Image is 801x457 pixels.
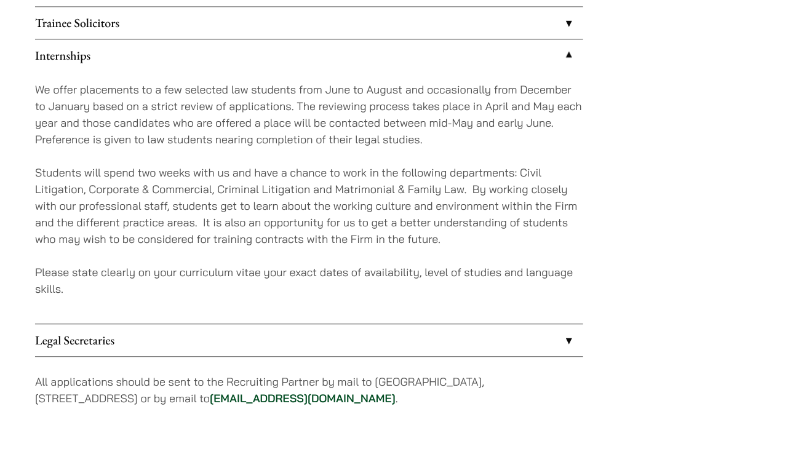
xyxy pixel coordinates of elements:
[35,7,583,39] a: Trainee Solicitors
[35,324,583,356] a: Legal Secretaries
[35,71,583,324] div: Internships
[35,264,583,297] p: Please state clearly on your curriculum vitae your exact dates of availability, level of studies ...
[35,164,583,247] p: Students will spend two weeks with us and have a chance to work in the following departments: Civ...
[35,373,583,407] p: All applications should be sent to the Recruiting Partner by mail to [GEOGRAPHIC_DATA], [STREET_A...
[210,391,396,405] a: [EMAIL_ADDRESS][DOMAIN_NAME]
[35,81,583,148] p: We offer placements to a few selected law students from June to August and occasionally from Dece...
[35,39,583,71] a: Internships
